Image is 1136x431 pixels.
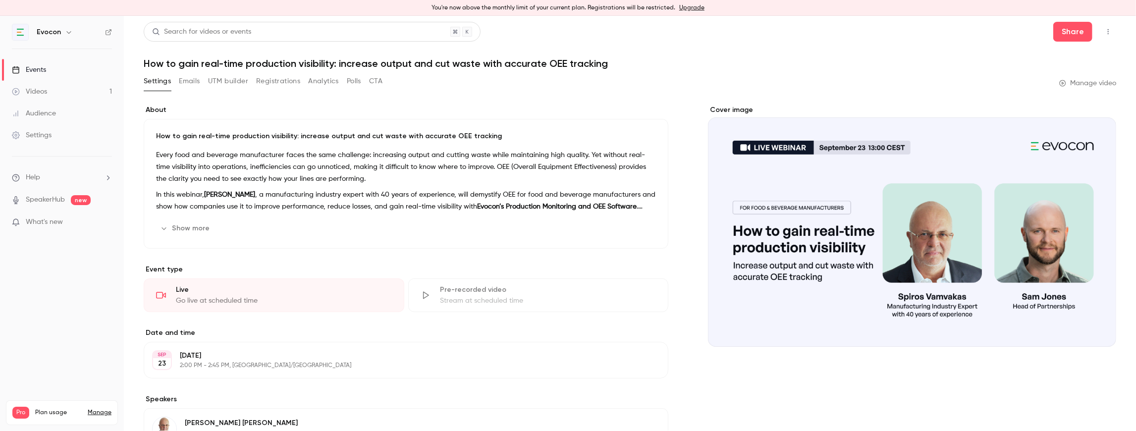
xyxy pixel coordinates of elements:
[208,73,248,89] button: UTM builder
[204,191,255,198] strong: [PERSON_NAME]
[185,418,604,428] p: [PERSON_NAME] [PERSON_NAME]
[158,359,166,369] p: 23
[440,296,656,306] div: Stream at scheduled time
[71,195,91,205] span: new
[144,328,668,338] label: Date and time
[408,278,669,312] div: Pre-recorded videoStream at scheduled time
[256,73,300,89] button: Registrations
[35,409,82,417] span: Plan usage
[26,172,40,183] span: Help
[347,73,361,89] button: Polls
[153,351,171,358] div: SEP
[156,131,656,141] p: How to gain real-time production visibility: increase output and cut waste with accurate OEE trac...
[679,4,704,12] a: Upgrade
[12,65,46,75] div: Events
[26,195,65,205] a: SpeakerHub
[708,105,1116,347] section: Cover image
[156,220,216,236] button: Show more
[1053,22,1092,42] button: Share
[1059,78,1116,88] a: Manage video
[12,407,29,419] span: Pro
[12,87,47,97] div: Videos
[152,27,251,37] div: Search for videos or events
[12,130,52,140] div: Settings
[156,149,656,185] p: Every food and beverage manufacturer faces the same challenge: increasing output and cutting wast...
[440,285,656,295] div: Pre-recorded video
[12,108,56,118] div: Audience
[12,172,112,183] li: help-dropdown-opener
[176,296,392,306] div: Go live at scheduled time
[88,409,111,417] a: Manage
[179,73,200,89] button: Emails
[144,105,668,115] label: About
[369,73,382,89] button: CTA
[144,57,1116,69] h1: How to gain real-time production visibility: increase output and cut waste with accurate OEE trac...
[26,217,63,227] span: What's new
[176,285,392,295] div: Live
[708,105,1116,115] label: Cover image
[477,203,637,210] strong: Evocon’s Production Monitoring and OEE Software
[180,362,616,370] p: 2:00 PM - 2:45 PM, [GEOGRAPHIC_DATA]/[GEOGRAPHIC_DATA]
[144,265,668,274] p: Event type
[144,394,668,404] label: Speakers
[180,351,616,361] p: [DATE]
[37,27,61,37] h6: Evocon
[308,73,339,89] button: Analytics
[156,189,656,213] p: In this webinar, , a manufacturing industry expert with 40 years of experience, will demystify OE...
[12,24,28,40] img: Evocon
[144,278,404,312] div: LiveGo live at scheduled time
[144,73,171,89] button: Settings
[100,218,112,227] iframe: Noticeable Trigger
